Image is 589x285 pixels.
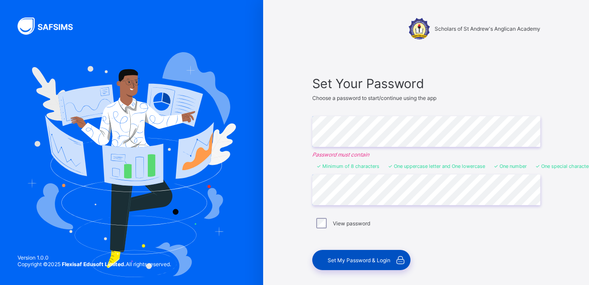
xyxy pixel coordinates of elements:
span: Scholars of St Andrew's Anglican Academy [435,25,540,32]
span: Version 1.0.0 [18,254,171,261]
li: One number [494,163,527,169]
label: View password [333,220,370,227]
li: Minimum of 8 characters [317,163,379,169]
span: Set My Password & Login [328,257,390,264]
img: Hero Image [27,52,236,277]
span: Copyright © 2025 All rights reserved. [18,261,171,267]
img: Scholars of St Andrew's Anglican Academy [408,18,430,39]
img: SAFSIMS Logo [18,18,83,35]
em: Password must contain [312,151,540,158]
strong: Flexisaf Edusoft Limited. [62,261,126,267]
span: Set Your Password [312,76,540,91]
li: One uppercase letter and One lowercase [388,163,485,169]
span: Choose a password to start/continue using the app [312,95,436,101]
